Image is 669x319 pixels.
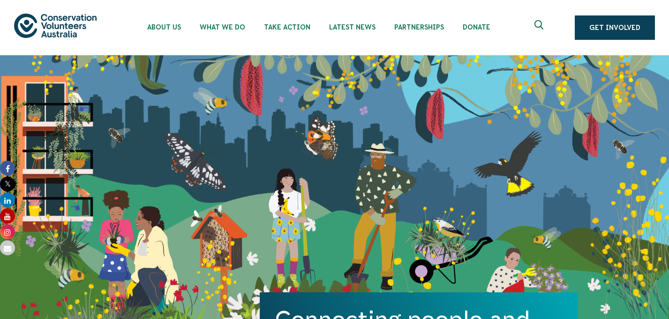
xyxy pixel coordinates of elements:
span: Expand search box [534,20,546,35]
span: Latest News [329,23,376,31]
span: Partnerships [394,23,444,31]
span: Donate [463,23,490,31]
a: Get Involved [575,15,655,40]
span: About Us [147,23,181,31]
img: logo.svg [14,14,97,37]
span: Take Action [264,23,310,31]
button: Expand search box Close search box [529,16,551,39]
span: What We Do [200,23,245,31]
